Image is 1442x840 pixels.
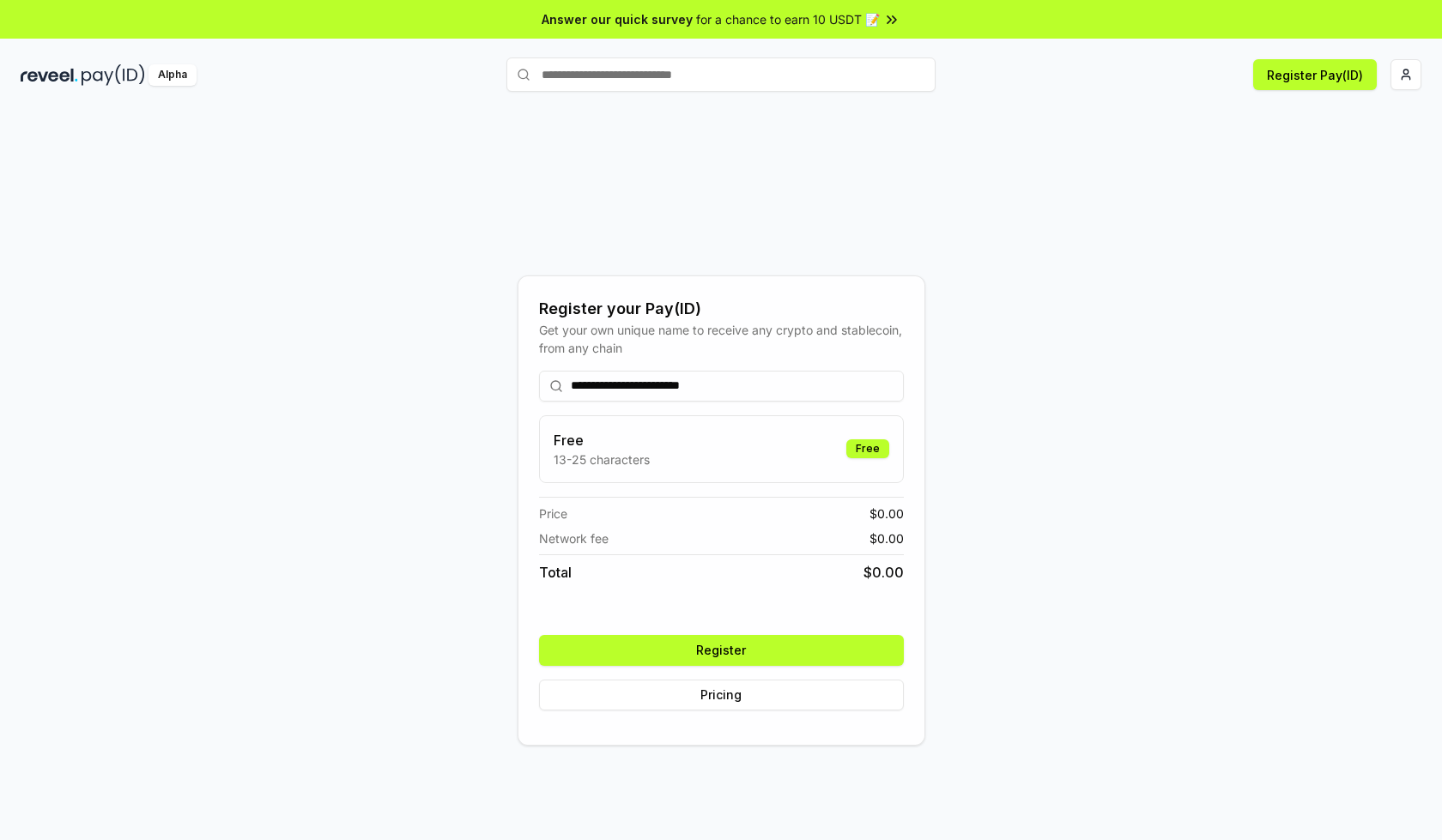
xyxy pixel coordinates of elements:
img: reveel_dark [21,64,78,86]
span: $ 0.00 [863,562,904,583]
button: Register Pay(ID) [1253,59,1377,90]
h3: Free [554,430,650,450]
span: $ 0.00 [869,529,904,547]
p: 13-25 characters [554,450,650,468]
div: Get your own unique name to receive any crypto and stablecoin, from any chain [539,321,904,357]
span: $ 0.00 [869,505,904,523]
span: Total [539,562,572,583]
div: Register your Pay(ID) [539,297,904,321]
button: Pricing [539,680,904,710]
span: for a chance to earn 10 USDT 📝 [696,10,880,28]
button: Register [539,635,904,666]
span: Price [539,505,567,523]
span: Answer our quick survey [542,10,693,28]
img: pay_id [82,64,145,86]
span: Network fee [539,529,609,547]
div: Alpha [148,64,197,86]
div: Free [846,439,889,458]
